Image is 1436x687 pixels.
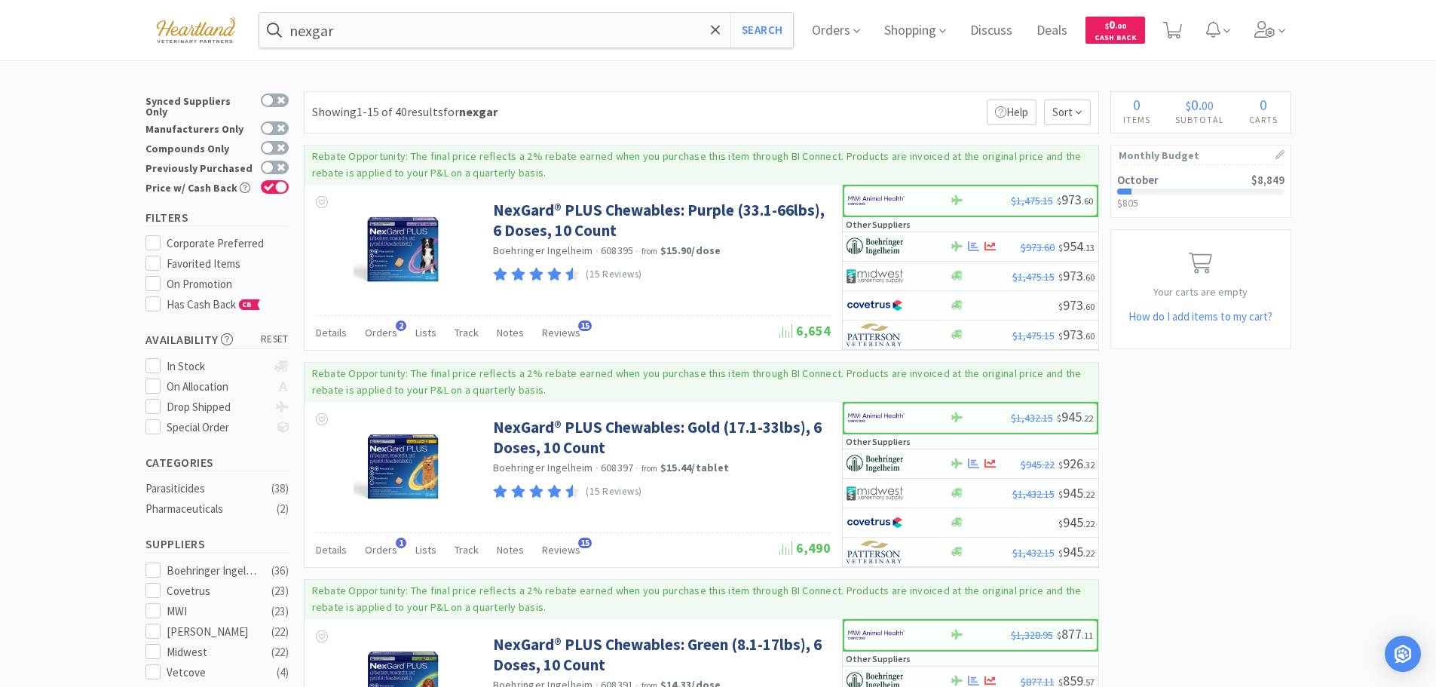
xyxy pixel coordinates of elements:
[660,461,729,474] strong: $15.44 / tablet
[601,244,634,257] span: 608395
[1260,95,1267,114] span: 0
[455,543,479,557] span: Track
[779,322,831,339] span: 6,654
[240,300,255,309] span: CB
[271,582,289,600] div: ( 23 )
[1111,284,1291,300] p: Your carts are empty
[1083,330,1095,342] span: . 60
[497,326,524,339] span: Notes
[635,244,638,258] span: ·
[1030,24,1073,38] a: Deals
[1111,112,1163,127] h4: Items
[846,652,911,666] p: Other Suppliers
[847,324,903,346] img: f5e969b455434c6296c6d81ef179fa71_3.png
[493,634,827,676] a: NexGard® PLUS Chewables: Green (8.1-17lbs), 6 Doses, 10 Count
[847,235,903,258] img: 730db3968b864e76bcafd0174db25112_22.png
[167,419,267,437] div: Special Order
[1085,10,1145,51] a: $0.00Cash Back
[1115,21,1126,31] span: . 00
[145,454,289,471] h5: Categories
[145,535,289,553] h5: Suppliers
[145,209,289,226] h5: Filters
[1095,34,1136,44] span: Cash Back
[1083,242,1095,253] span: . 13
[596,462,599,475] span: ·
[1058,301,1063,312] span: $
[1057,625,1093,643] span: 877
[586,484,642,500] p: (15 Reviews)
[1083,547,1095,559] span: . 22
[1021,241,1055,254] span: $973.60
[586,267,642,283] p: (15 Reviews)
[1058,326,1095,343] span: 973
[493,244,593,257] a: Boehringer Ingelheim
[312,149,1082,179] p: Rebate Opportunity: The final price reflects a 2% rebate earned when you purchase this item throu...
[848,624,905,646] img: f6b2451649754179b5b4e0c70c3f7cb0_2.png
[493,200,827,241] a: NexGard® PLUS Chewables: Purple (33.1-66lbs), 6 Doses, 10 Count
[660,244,721,257] strong: $15.90 / dose
[1105,17,1126,32] span: 0
[493,417,827,459] a: NexGard® PLUS Chewables: Gold (17.1-33lbs), 6 Doses, 10 Count
[847,482,903,505] img: 4dd14cff54a648ac9e977f0c5da9bc2e_5.png
[1133,95,1141,114] span: 0
[1058,455,1095,472] span: 926
[601,461,634,474] span: 608397
[779,539,831,557] span: 6,490
[145,94,253,117] div: Synced Suppliers Only
[312,103,498,122] div: Showing 1-15 of 40 results
[1021,458,1055,471] span: $945.22
[271,480,289,498] div: ( 38 )
[277,500,289,518] div: ( 2 )
[635,462,638,475] span: ·
[987,100,1036,125] p: Help
[1111,308,1291,326] h5: How do I add items to my cart?
[167,235,289,253] div: Corporate Preferred
[1058,484,1095,501] span: 945
[145,180,253,193] div: Price w/ Cash Back
[542,326,580,339] span: Reviews
[1083,271,1095,283] span: . 60
[847,452,903,475] img: 730db3968b864e76bcafd0174db25112_22.png
[167,255,289,273] div: Favorited Items
[354,200,452,298] img: 0d966c072fcf4736b2cbed3dbddaa6db_414678.jpg
[848,189,905,212] img: f6b2451649754179b5b4e0c70c3f7cb0_2.png
[271,623,289,641] div: ( 22 )
[846,434,911,449] p: Other Suppliers
[596,244,599,258] span: ·
[1082,195,1093,207] span: . 60
[1012,487,1055,501] span: $1,432.15
[145,161,253,173] div: Previously Purchased
[1111,165,1291,217] a: October$8,849$805
[1082,630,1093,641] span: . 11
[1202,98,1214,113] span: 00
[271,643,289,661] div: ( 22 )
[145,480,268,498] div: Parasiticides
[1058,330,1063,342] span: $
[271,562,289,580] div: ( 36 )
[1012,270,1055,284] span: $1,475.15
[1011,411,1053,425] span: $1,432.15
[271,603,289,621] div: ( 23 )
[1105,21,1109,31] span: $
[847,511,903,534] img: 77fca1acd8b6420a9015268ca798ef17_1.png
[1058,238,1095,255] span: 954
[730,13,793,48] button: Search
[167,357,267,376] div: In Stock
[145,331,289,348] h5: Availability
[443,104,498,119] span: for
[1083,518,1095,529] span: . 22
[167,297,261,311] span: Has Cash Back
[1012,329,1055,342] span: $1,475.15
[578,538,592,548] span: 15
[641,463,658,474] span: from
[167,603,260,621] div: MWI
[1058,547,1063,559] span: $
[312,584,1082,614] p: Rebate Opportunity: The final price reflects a 2% rebate earned when you purchase this item throu...
[1385,636,1421,672] div: Open Intercom Messenger
[167,582,260,600] div: Covetrus
[1011,628,1053,642] span: $1,328.95
[167,643,260,661] div: Midwest
[1057,630,1061,641] span: $
[1237,112,1291,127] h4: Carts
[1191,95,1199,114] span: 0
